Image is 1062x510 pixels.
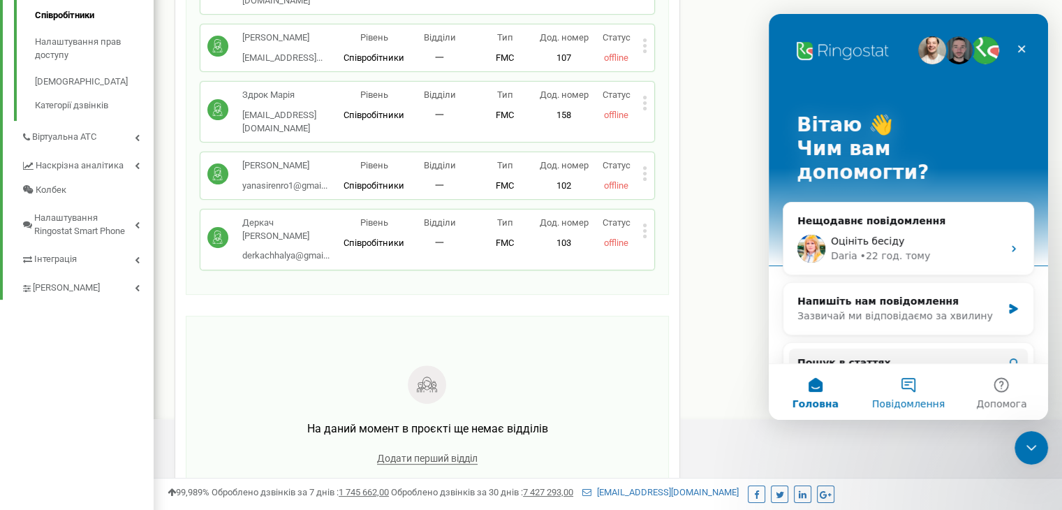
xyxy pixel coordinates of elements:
[21,178,154,203] a: Колбек
[360,160,388,170] span: Рівень
[424,160,456,170] span: Відділи
[435,180,444,191] span: 一
[604,110,628,120] span: offline
[35,29,154,68] a: Налаштування прав доступу
[307,422,547,435] span: На даний момент в проєкті ще немає відділів
[424,32,456,43] span: Відділи
[1015,431,1048,465] iframe: Intercom live chat
[242,180,327,191] span: yanasirenro1@gmai...
[497,89,513,100] span: Тип
[242,110,316,133] span: [EMAIL_ADDRESS][DOMAIN_NAME]
[539,89,588,100] span: Дод. номер
[212,487,389,497] span: Оброблено дзвінків за 7 днів :
[602,217,630,228] span: Статус
[435,52,444,63] span: 一
[604,180,628,191] span: offline
[496,180,514,191] span: FMC
[435,238,444,248] span: 一
[242,89,341,102] p: Здрок Марія
[36,159,124,173] span: Наскрізна аналітика
[602,160,630,170] span: Статус
[539,217,588,228] span: Дод. номер
[435,110,444,120] span: 一
[339,487,389,497] u: 1 745 662,00
[21,150,154,178] a: Наскрізна аналітика
[539,32,588,43] span: Дод. номер
[242,217,341,242] p: Деркач [PERSON_NAME]
[496,52,514,63] span: FMC
[33,282,100,295] span: [PERSON_NAME]
[523,487,573,497] u: 7 427 293,00
[21,202,154,243] a: Налаштування Ringostat Smart Phone
[604,52,628,63] span: offline
[35,68,154,96] a: [DEMOGRAPHIC_DATA]
[168,487,209,497] span: 99,989%
[242,250,330,261] span: derkachhalya@gmai...
[35,96,154,112] a: Категорії дзвінків
[242,52,323,63] span: [EMAIL_ADDRESS]...
[344,238,404,248] span: Співробітники
[35,2,154,29] a: Співробітники
[377,453,478,465] span: Додати перший відділ
[497,217,513,228] span: Тип
[344,52,404,63] span: Співробітники
[242,159,327,173] p: [PERSON_NAME]
[602,89,630,100] span: Статус
[604,238,628,248] span: offline
[21,272,154,300] a: [PERSON_NAME]
[769,14,1048,420] iframe: Intercom live chat
[496,110,514,120] span: FMC
[360,32,388,43] span: Рівень
[344,110,404,120] span: Співробітники
[424,217,456,228] span: Відділи
[34,253,77,266] span: Інтеграція
[344,180,404,191] span: Співробітники
[496,238,514,248] span: FMC
[242,31,323,45] p: [PERSON_NAME]
[32,131,96,144] span: Віртуальна АТС
[602,32,630,43] span: Статус
[497,160,513,170] span: Тип
[391,487,573,497] span: Оброблено дзвінків за 30 днів :
[360,89,388,100] span: Рівень
[539,160,588,170] span: Дод. номер
[582,487,739,497] a: [EMAIL_ADDRESS][DOMAIN_NAME]
[36,184,66,197] span: Колбек
[424,89,456,100] span: Відділи
[497,32,513,43] span: Тип
[538,52,590,65] p: 107
[538,109,590,122] p: 158
[538,180,590,193] p: 102
[34,212,135,238] span: Налаштування Ringostat Smart Phone
[538,237,590,250] p: 103
[21,121,154,150] a: Віртуальна АТС
[360,217,388,228] span: Рівень
[21,243,154,272] a: Інтеграція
